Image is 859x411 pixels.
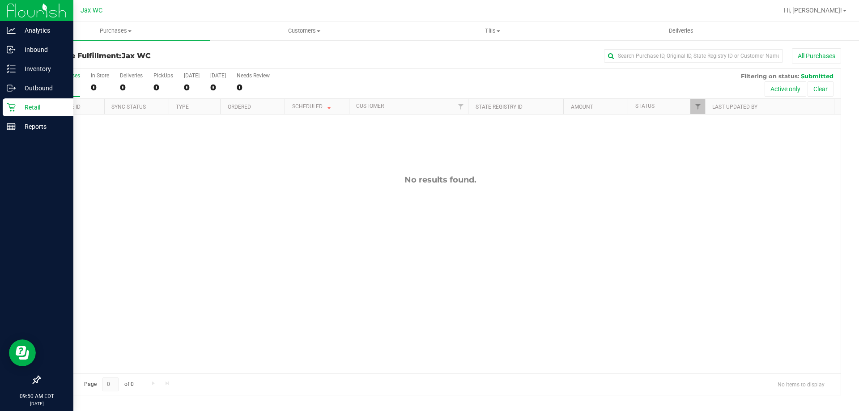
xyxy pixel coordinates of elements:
div: 0 [237,82,270,93]
a: Purchases [21,21,210,40]
div: No results found. [40,175,841,185]
span: Purchases [21,27,210,35]
span: Jax WC [81,7,102,14]
a: Type [176,104,189,110]
p: Analytics [16,25,69,36]
a: Scheduled [292,103,333,110]
inline-svg: Inbound [7,45,16,54]
a: Ordered [228,104,251,110]
a: Filter [690,99,705,114]
a: Tills [398,21,587,40]
div: 0 [184,82,200,93]
button: Clear [808,81,833,97]
a: Sync Status [111,104,146,110]
div: [DATE] [210,72,226,79]
h3: Purchase Fulfillment: [39,52,306,60]
div: 0 [91,82,109,93]
div: Deliveries [120,72,143,79]
a: Last Updated By [712,104,757,110]
span: Filtering on status: [741,72,799,80]
button: Active only [765,81,806,97]
a: Deliveries [587,21,775,40]
inline-svg: Retail [7,103,16,112]
a: Customer [356,103,384,109]
span: Submitted [801,72,833,80]
inline-svg: Reports [7,122,16,131]
p: Reports [16,121,69,132]
div: 0 [210,82,226,93]
inline-svg: Analytics [7,26,16,35]
a: Customers [210,21,398,40]
div: PickUps [153,72,173,79]
p: 09:50 AM EDT [4,392,69,400]
iframe: Resource center [9,339,36,366]
p: Outbound [16,83,69,93]
p: Inventory [16,64,69,74]
div: In Store [91,72,109,79]
p: [DATE] [4,400,69,407]
span: Deliveries [657,27,706,35]
span: No items to display [770,377,832,391]
div: 0 [153,82,173,93]
div: 0 [120,82,143,93]
button: All Purchases [792,48,841,64]
span: Customers [210,27,398,35]
a: Amount [571,104,593,110]
span: Hi, [PERSON_NAME]! [784,7,842,14]
p: Retail [16,102,69,113]
a: State Registry ID [476,104,523,110]
span: Page of 0 [77,377,141,391]
a: Filter [453,99,468,114]
div: [DATE] [184,72,200,79]
inline-svg: Outbound [7,84,16,93]
span: Jax WC [122,51,151,60]
a: Status [635,103,655,109]
div: Needs Review [237,72,270,79]
p: Inbound [16,44,69,55]
input: Search Purchase ID, Original ID, State Registry ID or Customer Name... [604,49,783,63]
span: Tills [399,27,586,35]
inline-svg: Inventory [7,64,16,73]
